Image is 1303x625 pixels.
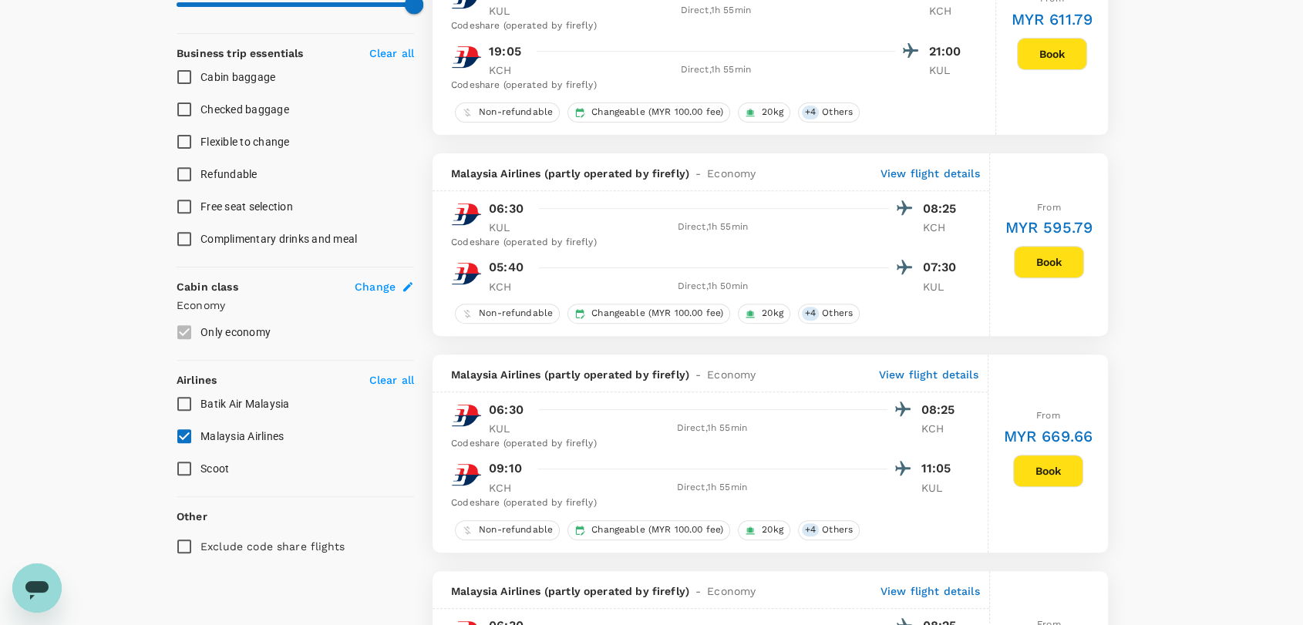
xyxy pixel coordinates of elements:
span: Changeable (MYR 100.00 fee) [585,307,729,320]
span: + 4 [802,307,819,320]
div: +4Others [798,304,860,324]
span: Batik Air Malaysia [200,398,290,410]
p: 08:25 [921,401,960,419]
span: Refundable [200,168,258,180]
span: Non-refundable [473,307,559,320]
p: Other [177,509,207,524]
img: MH [451,42,482,72]
strong: Cabin class [177,281,238,293]
span: Economy [707,367,756,382]
div: Direct , 1h 55min [537,220,889,235]
img: MH [451,459,482,490]
div: Codeshare (operated by firefly) [451,496,960,511]
div: Direct , 1h 55min [537,3,895,18]
h6: MYR 611.79 [1012,7,1093,32]
span: Others [816,523,859,536]
div: Codeshare (operated by firefly) [451,235,961,250]
span: From [1037,202,1061,213]
span: Cabin baggage [200,71,275,83]
p: 19:05 [489,42,521,61]
p: 08:25 [923,200,961,218]
div: 20kg [738,304,790,324]
span: Malaysia Airlines (partly operated by firefly) [451,367,689,382]
div: Changeable (MYR 100.00 fee) [567,520,730,540]
span: Non-refundable [473,106,559,119]
img: MH [451,199,482,230]
span: Others [816,307,859,320]
div: Non-refundable [455,520,560,540]
span: Complimentary drinks and meal [200,233,357,245]
p: View flight details [880,583,980,599]
p: 09:10 [489,459,522,478]
span: Malaysia Airlines (partly operated by firefly) [451,583,689,599]
button: Book [1013,455,1083,487]
div: Direct , 1h 55min [537,62,895,78]
div: Changeable (MYR 100.00 fee) [567,102,730,123]
span: Flexible to change [200,136,290,148]
p: KUL [489,3,527,18]
span: Only economy [200,326,271,338]
div: Direct , 1h 55min [537,480,887,496]
span: - [689,166,707,181]
p: KUL [929,62,968,78]
div: +4Others [798,520,860,540]
span: 20kg [756,307,790,320]
div: Codeshare (operated by firefly) [451,18,968,34]
span: Scoot [200,462,229,475]
p: 21:00 [929,42,968,61]
p: KUL [921,480,960,496]
div: Codeshare (operated by firefly) [451,78,968,93]
span: Changeable (MYR 100.00 fee) [585,106,729,119]
span: - [689,583,707,599]
button: Book [1017,38,1087,70]
p: KCH [489,480,527,496]
span: Changeable (MYR 100.00 fee) [585,523,729,536]
span: Free seat selection [200,200,293,213]
span: + 4 [802,106,819,119]
button: Book [1014,246,1084,278]
div: Direct , 1h 50min [537,279,889,294]
span: Economy [707,583,756,599]
div: Changeable (MYR 100.00 fee) [567,304,730,324]
p: 06:30 [489,200,524,218]
p: KUL [923,279,961,294]
h6: MYR 595.79 [1005,215,1093,240]
span: Malaysia Airlines (partly operated by firefly) [451,166,689,181]
div: Non-refundable [455,102,560,123]
p: View flight details [879,367,978,382]
span: Non-refundable [473,523,559,536]
p: 11:05 [921,459,960,478]
span: Malaysia Airlines [200,430,284,442]
span: 20kg [756,523,790,536]
p: 05:40 [489,258,524,277]
strong: Business trip essentials [177,47,304,59]
p: KCH [489,62,527,78]
span: Checked baggage [200,103,289,116]
div: Codeshare (operated by firefly) [451,436,960,452]
p: KCH [929,3,968,18]
img: MH [451,258,482,289]
span: From [1036,410,1060,421]
p: 07:30 [923,258,961,277]
p: 06:30 [489,401,524,419]
span: - [689,367,707,382]
div: +4Others [798,102,860,123]
strong: Airlines [177,374,217,386]
div: 20kg [738,520,790,540]
div: 20kg [738,102,790,123]
img: MH [451,400,482,431]
iframe: Button to launch messaging window [12,563,62,613]
p: Economy [177,297,414,313]
p: KCH [489,279,527,294]
p: Exclude code share flights [200,539,345,554]
p: Clear all [369,45,414,61]
p: KCH [921,421,960,436]
div: Direct , 1h 55min [537,421,887,436]
p: Clear all [369,372,414,388]
div: Non-refundable [455,304,560,324]
p: KCH [923,220,961,235]
p: KUL [489,421,527,436]
p: KUL [489,220,527,235]
span: Others [816,106,859,119]
span: 20kg [756,106,790,119]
